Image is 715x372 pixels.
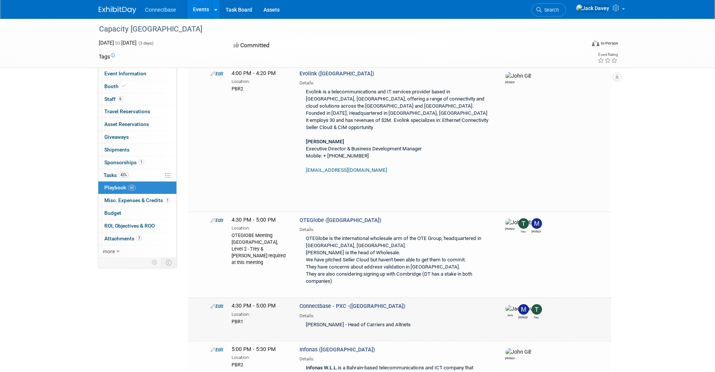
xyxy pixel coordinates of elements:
span: Misc. Expenses & Credits [104,197,170,203]
div: Details: [300,224,492,233]
a: Asset Reservations [98,118,176,130]
span: Connectbase - PXC -([GEOGRAPHIC_DATA]) [300,303,405,309]
a: Misc. Expenses & Credits1 [98,194,176,207]
div: Mary Ann Rose [531,229,541,234]
i: Booth reservation complete [122,84,126,88]
span: Playbook [104,184,135,190]
img: Mary Ann Rose [518,304,529,315]
div: In-Person [601,40,618,46]
a: Edit [211,217,223,223]
span: Event Information [104,70,146,76]
span: ROI, Objectives & ROO [104,223,155,229]
span: (3 days) [138,41,154,46]
b: [PERSON_NAME] [306,139,344,144]
div: OTEGlobe is the international wholesale arm of the OTE Group, headquartered in [GEOGRAPHIC_DATA],... [300,233,492,288]
a: Attachments7 [98,232,176,245]
a: Edit [211,71,223,76]
span: Search [542,7,559,13]
img: Mary Ann Rose [531,218,542,229]
span: Asset Reservations [104,121,149,127]
a: Edit [211,303,223,309]
span: 7 [136,235,142,241]
div: Trey Willis [531,315,541,319]
span: Evolink ([GEOGRAPHIC_DATA]) [300,70,374,77]
a: ROI, Objectives & ROO [98,220,176,232]
span: Giveaways [104,134,129,140]
a: Playbook60 [98,181,176,194]
div: OTEGlOBE Meeting [GEOGRAPHIC_DATA], Level 2 - Trey & [PERSON_NAME] required at this meeting [232,231,288,266]
img: John Giblin [505,348,531,355]
div: PBR2 [232,85,288,92]
img: John Giblin [505,219,531,226]
span: Attachments [104,235,142,241]
span: 4:30 PM - 5:00 PM [232,303,276,309]
span: 60 [128,185,135,190]
div: Event Format [541,39,619,50]
span: 1 [138,159,144,165]
span: Budget [104,210,121,216]
span: OTEGlobe ([GEOGRAPHIC_DATA]) [300,217,381,223]
a: Sponsorships1 [98,156,176,169]
div: John Giblin [505,79,515,84]
b: Infonas W.L.L. [306,365,338,370]
img: ExhibitDay [99,6,136,14]
div: Evolink is a telecommunications and IT services provider based in [GEOGRAPHIC_DATA], [GEOGRAPHIC_... [300,86,492,202]
a: Staff6 [98,93,176,105]
div: Trey Willis [518,229,528,234]
div: John Giblin [505,355,515,360]
a: Event Information [98,67,176,80]
img: Jack Davey [505,305,532,312]
a: Search [531,3,566,16]
div: Capacity [GEOGRAPHIC_DATA] [96,22,574,36]
div: [PERSON_NAME] - Head of Carriers and Altnets [300,319,492,331]
div: Location: [232,310,288,318]
span: more [103,248,115,254]
span: Connectbase [145,7,176,13]
div: PBR1 [232,318,288,325]
img: Format-Inperson.png [592,40,599,46]
span: Staff [104,96,123,102]
img: Trey Willis [518,218,529,229]
div: Location: [232,353,288,361]
img: Jack Davey [576,4,610,12]
div: Mary Ann Rose [518,315,528,319]
span: Shipments [104,147,129,153]
span: 1 [165,198,170,203]
a: Shipments [98,144,176,156]
img: Trey Willis [531,304,542,315]
div: John Giblin [505,226,515,231]
span: Infonas ([GEOGRAPHIC_DATA]) [300,346,375,353]
span: to [114,40,121,46]
a: [EMAIL_ADDRESS][DOMAIN_NAME] [306,167,387,173]
div: Details: [300,78,492,86]
td: Toggle Event Tabs [161,258,176,267]
a: more [98,245,176,258]
a: Travel Reservations [98,105,176,118]
img: John Giblin [505,72,531,79]
span: Tasks [104,172,129,178]
a: Giveaways [98,131,176,143]
span: 6 [117,96,123,102]
a: Tasks43% [98,169,176,181]
td: Tags [99,53,115,60]
div: Event Rating [598,53,618,57]
a: Edit [211,347,223,352]
div: Details: [300,354,492,362]
div: Location: [232,77,288,85]
td: Personalize Event Tab Strip [148,258,161,267]
span: 4:00 PM - 4:20 PM [232,70,276,76]
div: Committed [231,39,397,52]
a: Budget [98,207,176,219]
span: Sponsorships [104,159,144,165]
span: [DATE] [DATE] [99,40,137,46]
div: PBR2 [232,361,288,368]
div: Jack Davey [505,312,515,317]
span: Travel Reservations [104,108,150,114]
span: 43% [119,172,129,178]
span: 4:30 PM - 5:00 PM [232,217,276,223]
span: 5:00 PM - 5:30 PM [232,346,276,352]
div: Location: [232,224,288,231]
span: Booth [104,83,127,89]
div: Details: [300,310,492,319]
a: Booth [98,80,176,93]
